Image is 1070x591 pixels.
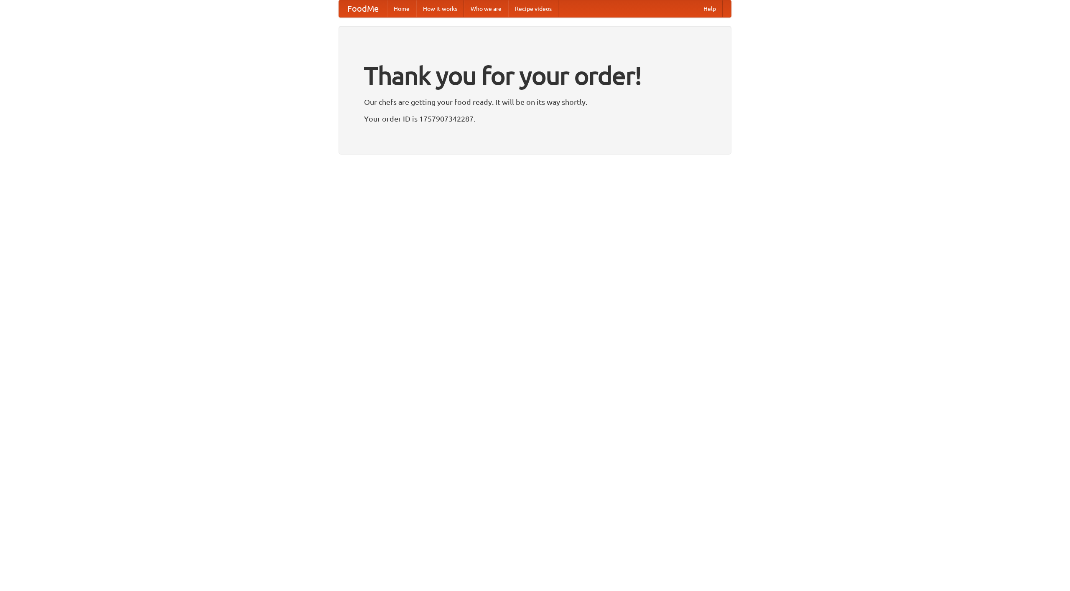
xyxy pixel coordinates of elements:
a: Recipe videos [508,0,558,17]
a: FoodMe [339,0,387,17]
a: Home [387,0,416,17]
a: Help [697,0,723,17]
a: How it works [416,0,464,17]
a: Who we are [464,0,508,17]
p: Our chefs are getting your food ready. It will be on its way shortly. [364,96,706,108]
h1: Thank you for your order! [364,56,706,96]
p: Your order ID is 1757907342287. [364,112,706,125]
